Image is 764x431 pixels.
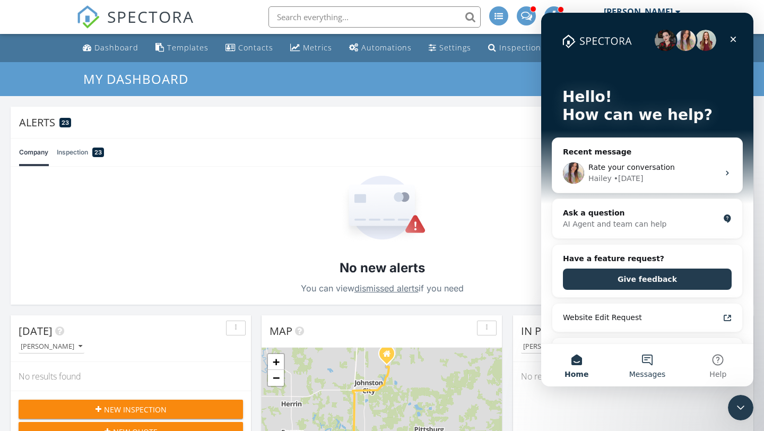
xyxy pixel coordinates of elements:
a: Company [19,139,48,166]
span: In Progress [521,324,588,338]
button: [PERSON_NAME] [19,340,84,354]
a: Inspection [57,139,104,166]
div: Dashboard [94,42,138,53]
a: Automations (Advanced) [345,38,416,58]
a: Zoom in [268,354,284,370]
a: Zoom out [268,370,284,386]
img: The Best Home Inspection Software - Spectora [76,5,100,29]
div: Contacts [238,42,273,53]
button: New Inspection [19,400,243,419]
div: 13758 German Church Rd, West Frankfort IL 62951 [387,354,393,360]
span: [DATE] [19,324,53,338]
div: [PERSON_NAME] [523,343,585,350]
a: dismissed alerts [354,283,419,294]
span: 23 [94,147,102,158]
a: Metrics [286,38,336,58]
a: SPECTORA [76,14,194,37]
span: 23 [62,119,69,126]
h2: No new alerts [340,259,425,277]
div: Settings [439,42,471,53]
a: Settings [424,38,475,58]
p: You can view if you need [301,281,464,296]
span: New Inspection [104,404,167,415]
iframe: Intercom live chat [541,13,753,386]
div: [PERSON_NAME] [604,6,673,17]
div: Templates [167,42,209,53]
a: My Dashboard [83,70,197,88]
a: Templates [151,38,213,58]
a: Contacts [221,38,277,58]
span: Map [270,324,292,338]
div: No results found [513,362,753,391]
div: No results found [11,362,251,391]
img: Empty State [338,176,426,242]
input: Search everything... [268,6,481,28]
div: [PERSON_NAME] [21,343,82,350]
iframe: Intercom live chat [728,395,753,420]
div: Automations [361,42,412,53]
span: SPECTORA [107,5,194,28]
div: Inspections [499,42,545,53]
a: Dashboard [79,38,143,58]
button: [PERSON_NAME] [521,340,587,354]
a: Inspections [484,38,550,58]
div: Alerts [19,115,730,130]
div: Metrics [303,42,332,53]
